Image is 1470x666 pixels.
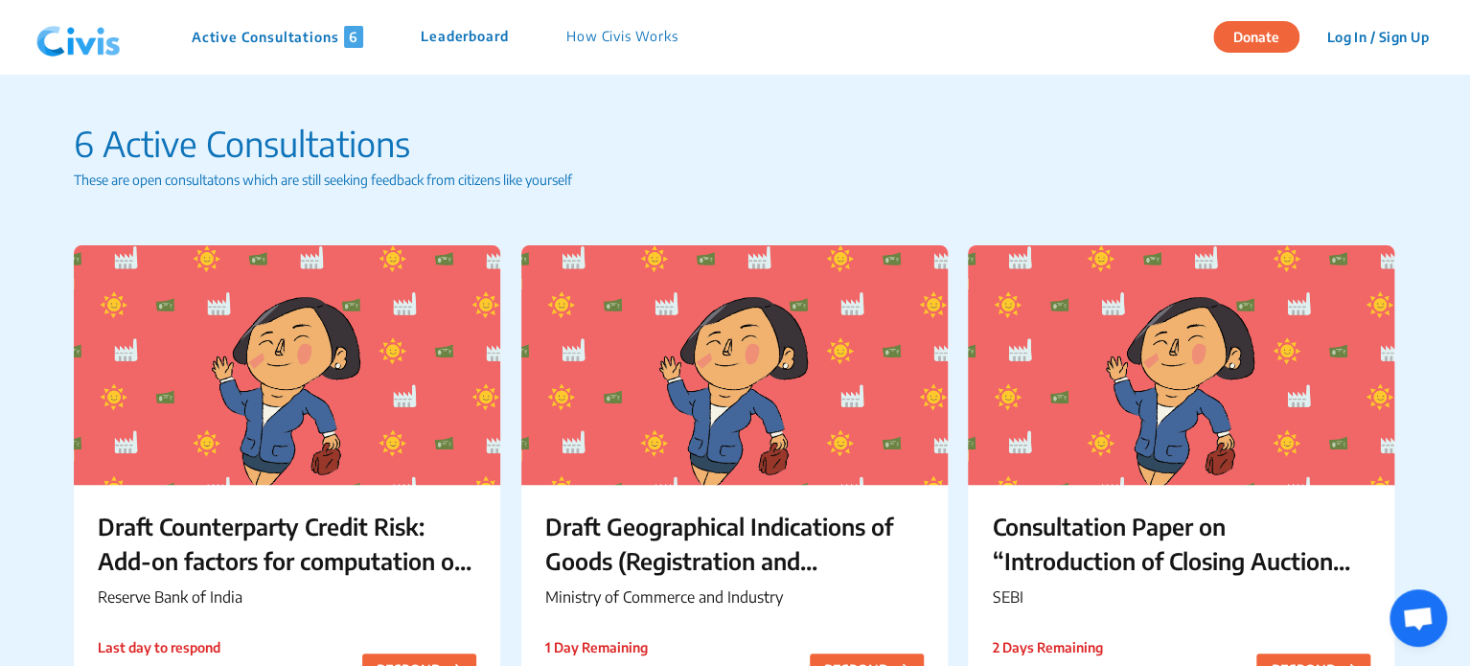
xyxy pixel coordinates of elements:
p: Consultation Paper on “Introduction of Closing Auction Session in the Equity Cash Segment” [992,509,1370,578]
button: Donate [1213,21,1299,53]
img: navlogo.png [29,9,128,66]
p: Last day to respond [98,637,220,657]
p: 2 Days Remaining [992,637,1106,657]
p: Reserve Bank of India [98,586,476,609]
p: Ministry of Commerce and Industry [545,586,924,609]
span: 6 [344,26,363,48]
p: Active Consultations [192,26,363,48]
p: SEBI [992,586,1370,609]
p: Draft Counterparty Credit Risk: Add-on factors for computation of Potential Future Exposure - Rev... [98,509,476,578]
div: Open chat [1390,589,1447,647]
p: Draft Geographical Indications of Goods (Registration and Protection) (Amendment) Rules, 2025 [545,509,924,578]
p: How Civis Works [566,26,678,48]
p: 1 Day Remaining [545,637,659,657]
button: Log In / Sign Up [1314,22,1441,52]
p: 6 Active Consultations [74,118,1397,170]
p: Leaderboard [421,26,509,48]
p: These are open consultatons which are still seeking feedback from citizens like yourself [74,170,1397,190]
a: Donate [1213,26,1314,45]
